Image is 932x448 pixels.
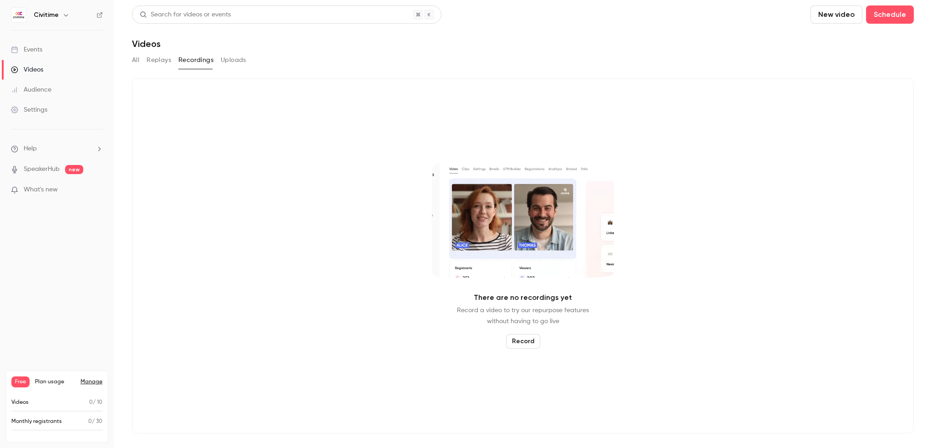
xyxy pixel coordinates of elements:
[11,8,26,22] img: Civitime
[178,53,213,67] button: Recordings
[24,144,37,154] span: Help
[132,53,139,67] button: All
[88,417,102,426] p: / 30
[11,105,47,114] div: Settings
[81,378,102,386] a: Manage
[147,53,171,67] button: Replays
[866,5,914,24] button: Schedule
[89,398,102,407] p: / 10
[24,185,58,195] span: What's new
[140,10,231,20] div: Search for videos or events
[11,45,42,54] div: Events
[11,417,62,426] p: Monthly registrants
[132,5,914,443] section: Videos
[11,376,30,387] span: Free
[474,292,572,303] p: There are no recordings yet
[132,38,161,49] h1: Videos
[11,144,103,154] li: help-dropdown-opener
[34,10,59,20] h6: Civitime
[810,5,862,24] button: New video
[11,85,51,94] div: Audience
[221,53,246,67] button: Uploads
[11,398,29,407] p: Videos
[88,419,92,424] span: 0
[457,305,589,327] p: Record a video to try our repurpose features without having to go live
[24,165,60,174] a: SpeakerHub
[506,334,540,349] button: Record
[92,186,103,194] iframe: Noticeable Trigger
[65,165,83,174] span: new
[35,378,75,386] span: Plan usage
[11,65,43,74] div: Videos
[89,400,93,405] span: 0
